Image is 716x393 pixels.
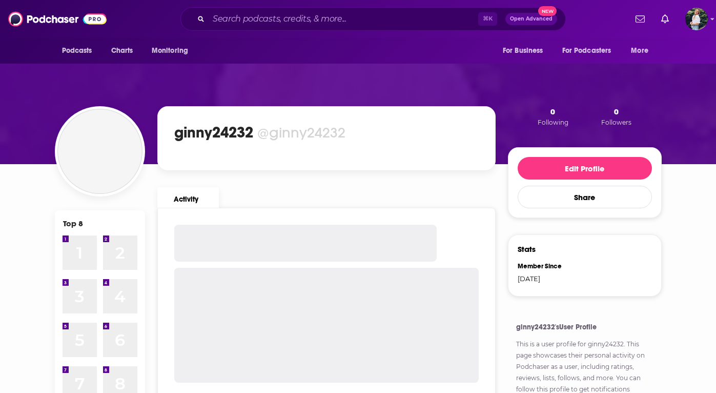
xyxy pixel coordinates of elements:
div: @ginny24232 [257,124,345,142]
span: For Podcasters [562,44,611,58]
button: open menu [496,41,556,61]
a: ginny24232 [588,340,624,348]
span: More [631,44,648,58]
h1: ginny24232 [174,123,253,142]
button: 0Following [535,106,571,127]
span: Podcasts [62,44,92,58]
a: Activity [157,187,219,208]
a: Show notifications dropdown [657,10,673,28]
button: Share [518,186,652,208]
span: ⌘ K [478,12,497,26]
img: User Profile [685,8,708,30]
div: Top 8 [63,219,83,228]
div: [DATE] [518,274,578,283]
button: open menu [55,41,106,61]
span: Charts [111,44,133,58]
input: Search podcasts, credits, & more... [209,11,478,27]
div: Search podcasts, credits, & more... [180,7,566,31]
span: Logged in as ginny24232 [685,8,708,30]
a: ginny24232 [57,109,142,194]
div: Member Since [518,262,578,270]
span: For Business [503,44,543,58]
h3: Stats [518,244,536,254]
span: Followers [601,119,631,126]
a: Charts [105,41,139,61]
span: 0 [550,107,555,116]
span: Following [538,119,568,126]
button: 0Followers [598,106,635,127]
span: Open Advanced [510,16,553,22]
button: Open AdvancedNew [505,13,557,25]
a: Show notifications dropdown [631,10,649,28]
span: Monitoring [152,44,188,58]
span: 0 [614,107,619,116]
button: open menu [556,41,626,61]
button: Show profile menu [685,8,708,30]
h4: ginny24232's User Profile [516,323,653,331]
button: open menu [145,41,201,61]
button: open menu [624,41,661,61]
span: New [538,6,557,16]
button: Edit Profile [518,157,652,180]
img: Podchaser - Follow, Share and Rate Podcasts [8,9,107,29]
